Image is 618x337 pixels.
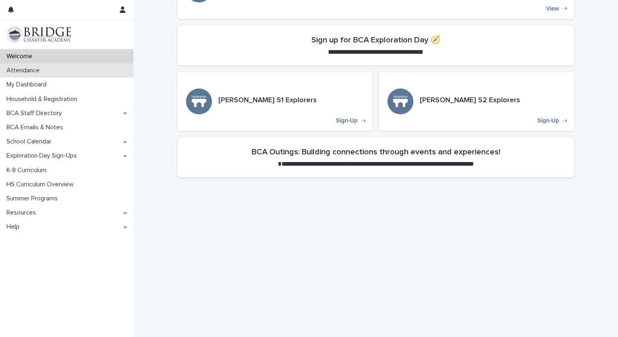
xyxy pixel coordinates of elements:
p: Resources [3,209,42,217]
p: School Calendar [3,138,58,145]
h2: BCA Outings: Building connections through events and experiences! [252,147,500,157]
p: BCA Emails & Notes [3,124,70,131]
p: Sign-Up [336,117,358,124]
p: Sign-Up [537,117,559,124]
p: Household & Registration [3,95,84,103]
p: Exploration Day Sign-Ups [3,152,83,160]
p: HS Curriculum Overview [3,181,80,188]
p: View [546,5,559,12]
h3: [PERSON_NAME] S2 Explorers [420,96,520,105]
p: My Dashboard [3,81,53,88]
p: K-8 Curriculum [3,166,53,174]
h2: Sign up for BCA Exploration Day 🧭 [311,35,440,45]
p: Attendance [3,67,46,74]
a: Sign-Up [379,72,574,131]
img: V1C1m3IdTEidaUdm9Hs0 [6,26,71,42]
h3: [PERSON_NAME] S1 Explorers [218,96,317,105]
a: Sign-Up [178,72,372,131]
p: Help [3,223,26,231]
p: Summer Programs [3,195,64,202]
p: BCA Staff Directory [3,110,68,117]
p: Welcome [3,53,39,60]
